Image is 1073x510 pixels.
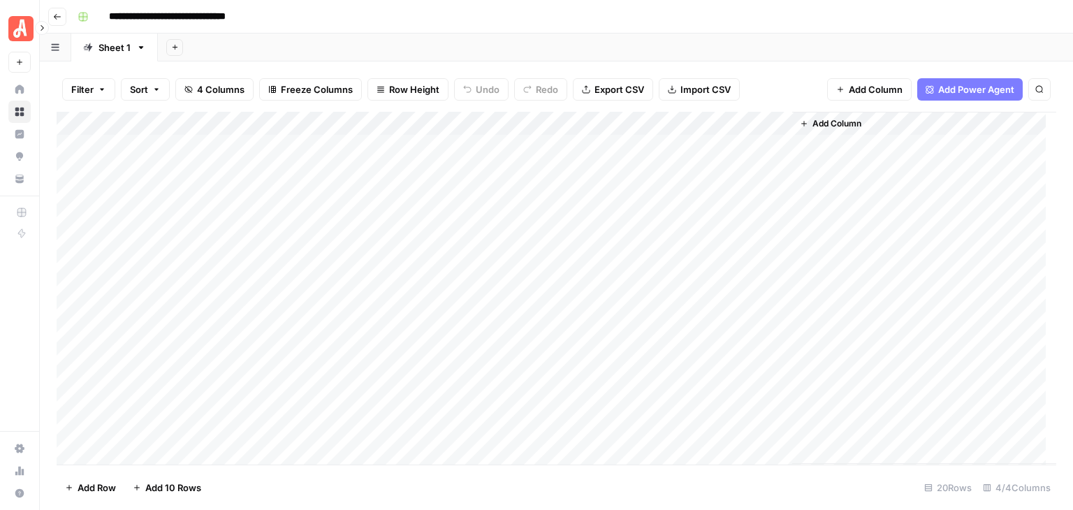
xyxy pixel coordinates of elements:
span: Add Power Agent [938,82,1014,96]
span: Freeze Columns [281,82,353,96]
span: Import CSV [680,82,731,96]
span: Sort [130,82,148,96]
a: Sheet 1 [71,34,158,61]
button: 4 Columns [175,78,254,101]
button: Import CSV [659,78,740,101]
button: Undo [454,78,509,101]
span: Add Row [78,481,116,495]
button: Row Height [367,78,448,101]
span: Add Column [812,117,861,130]
button: Add Column [794,115,867,133]
button: Workspace: Angi [8,11,31,46]
a: Insights [8,123,31,145]
img: Angi Logo [8,16,34,41]
button: Sort [121,78,170,101]
span: Undo [476,82,499,96]
div: 4/4 Columns [977,476,1056,499]
button: Help + Support [8,482,31,504]
a: Opportunities [8,145,31,168]
span: Row Height [389,82,439,96]
span: Add Column [849,82,903,96]
a: Home [8,78,31,101]
button: Export CSV [573,78,653,101]
a: Usage [8,460,31,482]
span: 4 Columns [197,82,244,96]
div: 20 Rows [919,476,977,499]
span: Filter [71,82,94,96]
button: Add Column [827,78,912,101]
a: Your Data [8,168,31,190]
button: Redo [514,78,567,101]
button: Add 10 Rows [124,476,210,499]
a: Browse [8,101,31,123]
span: Add 10 Rows [145,481,201,495]
button: Add Power Agent [917,78,1023,101]
button: Filter [62,78,115,101]
span: Export CSV [594,82,644,96]
a: Settings [8,437,31,460]
button: Freeze Columns [259,78,362,101]
button: Add Row [57,476,124,499]
span: Redo [536,82,558,96]
div: Sheet 1 [98,41,131,54]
